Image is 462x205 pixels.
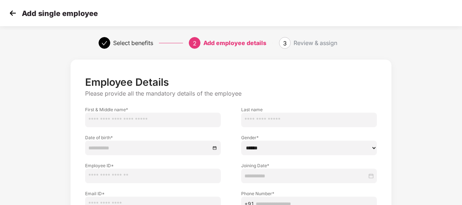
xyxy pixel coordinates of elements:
[241,162,377,169] label: Joining Date
[203,37,266,49] div: Add employee details
[241,134,377,141] label: Gender
[7,8,18,19] img: svg+xml;base64,PHN2ZyB4bWxucz0iaHR0cDovL3d3dy53My5vcmcvMjAwMC9zdmciIHdpZHRoPSIzMCIgaGVpZ2h0PSIzMC...
[85,76,377,88] p: Employee Details
[101,40,107,46] span: check
[294,37,337,49] div: Review & assign
[193,40,196,47] span: 2
[22,9,98,18] p: Add single employee
[85,106,221,113] label: First & Middle name
[85,162,221,169] label: Employee ID
[85,134,221,141] label: Date of birth
[85,90,377,97] p: Please provide all the mandatory details of the employee
[283,40,287,47] span: 3
[85,190,221,197] label: Email ID
[113,37,153,49] div: Select benefits
[241,190,377,197] label: Phone Number
[241,106,377,113] label: Last name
